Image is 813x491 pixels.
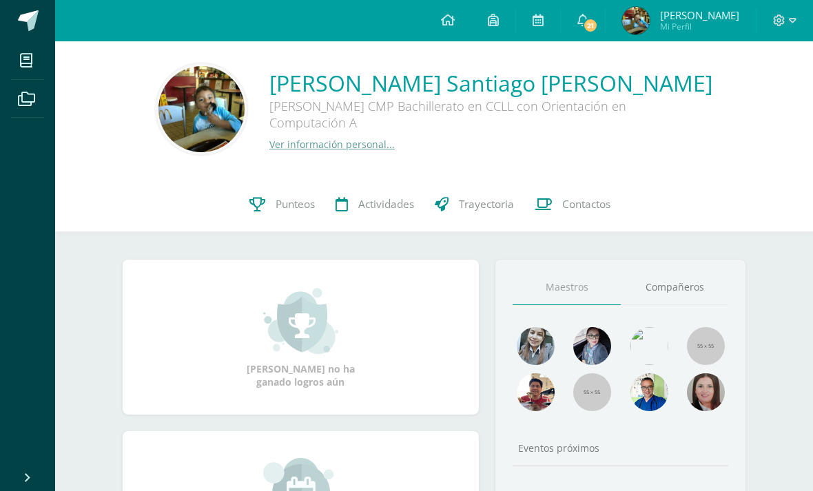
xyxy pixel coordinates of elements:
a: Ver información personal... [269,138,395,151]
span: Mi Perfil [660,21,739,32]
img: 10741f48bcca31577cbcd80b61dad2f3.png [630,373,668,411]
a: Actividades [325,177,424,232]
a: Trayectoria [424,177,524,232]
span: Contactos [562,197,610,211]
img: 11152eb22ca3048aebc25a5ecf6973a7.png [517,373,555,411]
div: [PERSON_NAME] CMP Bachillerato en CCLL con Orientación en Computación A [269,98,683,138]
span: Actividades [358,197,414,211]
img: 67c3d6f6ad1c930a517675cdc903f95f.png [687,373,725,411]
img: 44b32a2389d5490b628c18cf085cbc9c.png [158,66,245,152]
div: Eventos próximos [513,441,728,455]
span: [PERSON_NAME] [660,8,739,22]
img: c25c8a4a46aeab7e345bf0f34826bacf.png [630,327,668,365]
a: Punteos [239,177,325,232]
img: 55x55 [687,327,725,365]
a: Contactos [524,177,621,232]
span: Punteos [276,197,315,211]
div: [PERSON_NAME] no ha ganado logros aún [231,286,369,388]
img: b8baad08a0802a54ee139394226d2cf3.png [573,327,611,365]
span: 21 [583,18,598,33]
img: 3ccdce4e496fa713c5887db2ca22ddbc.png [622,7,650,34]
span: Trayectoria [459,197,514,211]
a: [PERSON_NAME] Santiago [PERSON_NAME] [269,68,712,98]
img: 45bd7986b8947ad7e5894cbc9b781108.png [517,327,555,365]
img: 55x55 [573,373,611,411]
a: Maestros [513,270,621,305]
a: Compañeros [621,270,729,305]
img: achievement_small.png [263,286,338,355]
